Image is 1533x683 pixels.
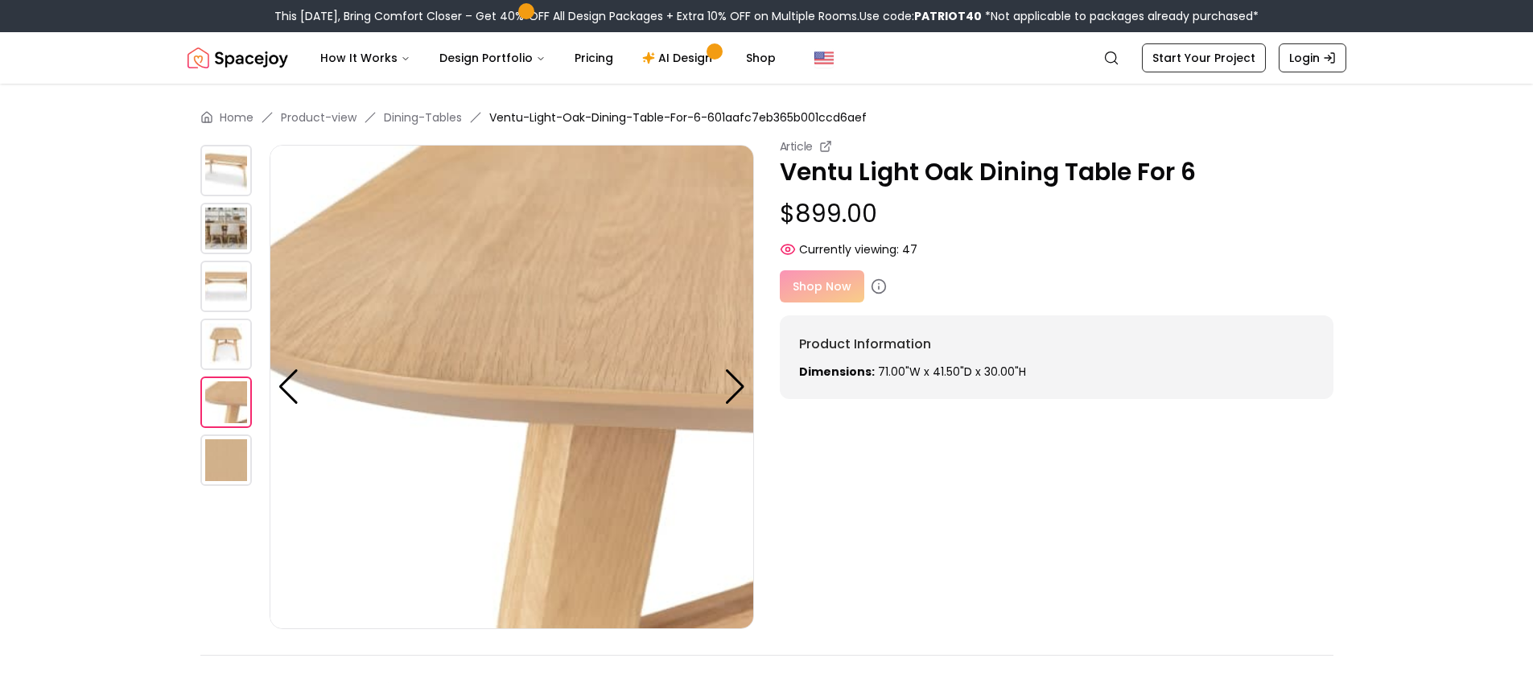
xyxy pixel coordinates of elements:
nav: Global [188,32,1346,84]
a: Home [220,109,253,125]
a: Shop [733,42,789,74]
nav: Main [307,42,789,74]
a: Login [1279,43,1346,72]
a: Product-view [281,109,356,125]
img: https://storage.googleapis.com/spacejoy-main/assets/601aafc7eb365b001ccd6aef/product_2_pm42eebmpmni [200,145,252,196]
img: Spacejoy Logo [188,42,288,74]
img: https://storage.googleapis.com/spacejoy-main/assets/601aafc7eb365b001ccd6aef/product_8_ail0ab7b2gd6 [200,203,252,254]
p: 71.00"W x 41.50"D x 30.00"H [799,364,1314,380]
img: https://storage.googleapis.com/spacejoy-main/assets/601aafc7eb365b001ccd6aef/product_1_oo0f2211bolk [200,319,252,370]
span: *Not applicable to packages already purchased* [982,8,1259,24]
img: https://storage.googleapis.com/spacejoy-main/assets/601aafc7eb365b001ccd6aef/product_0_ol6co4e92mf [200,261,252,312]
a: Pricing [562,42,626,74]
img: https://storage.googleapis.com/spacejoy-main/assets/601aafc7eb365b001ccd6aef/product_2_b93gdm7fa388 [270,145,754,629]
span: Ventu-Light-Oak-Dining-Table-For-6-601aafc7eb365b001ccd6aef [489,109,867,125]
small: Article [780,138,814,154]
span: Use code: [859,8,982,24]
img: United States [814,48,834,68]
p: Ventu Light Oak Dining Table For 6 [780,158,1333,187]
b: PATRIOT40 [914,8,982,24]
span: 47 [902,241,917,257]
span: Currently viewing: [799,241,899,257]
p: $899.00 [780,200,1333,228]
button: How It Works [307,42,423,74]
a: Dining-Tables [384,109,462,125]
button: Design Portfolio [427,42,558,74]
strong: Dimensions: [799,364,875,380]
a: AI Design [629,42,730,74]
img: https://storage.googleapis.com/spacejoy-main/assets/601aafc7eb365b001ccd6aef/product_3_j34mjmj5b62 [200,434,252,486]
a: Start Your Project [1142,43,1266,72]
nav: breadcrumb [200,109,1333,125]
div: This [DATE], Bring Comfort Closer – Get 40% OFF All Design Packages + Extra 10% OFF on Multiple R... [274,8,1259,24]
h6: Product Information [799,335,1314,354]
a: Spacejoy [188,42,288,74]
img: https://storage.googleapis.com/spacejoy-main/assets/601aafc7eb365b001ccd6aef/product_2_b93gdm7fa388 [200,376,252,428]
